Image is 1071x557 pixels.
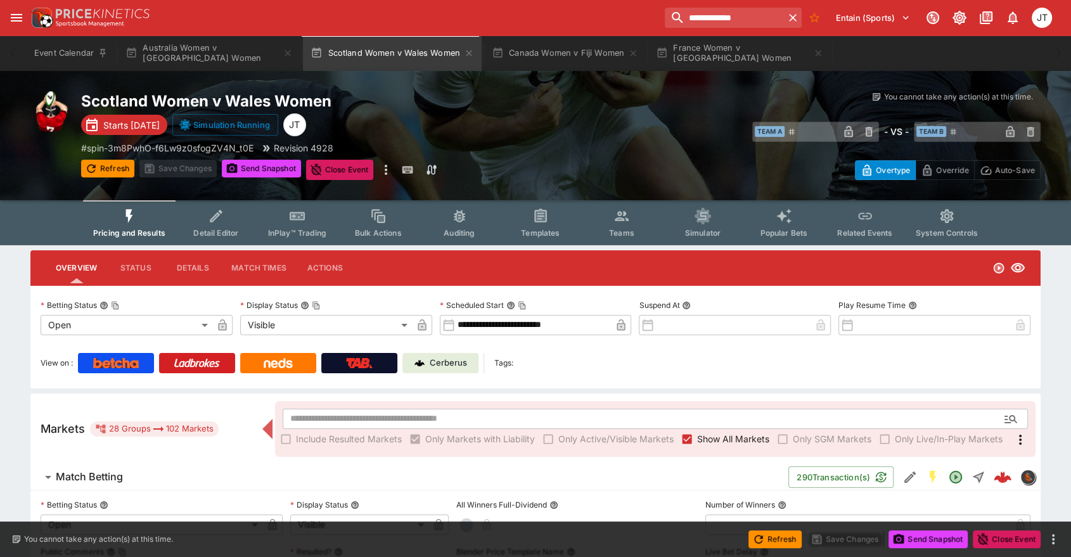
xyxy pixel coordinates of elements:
img: rugby_union.png [30,91,71,132]
button: France Women v [GEOGRAPHIC_DATA] Women [648,35,831,71]
input: search [665,8,783,28]
h6: - VS - [884,125,909,138]
svg: Open [948,470,963,485]
button: open drawer [5,6,28,29]
div: Visible [240,315,412,335]
div: 28 Groups 102 Markets [95,421,214,437]
svg: Visible [1010,260,1025,276]
button: Australia Women v [GEOGRAPHIC_DATA] Women [118,35,300,71]
p: Starts [DATE] [103,118,160,132]
span: Related Events [837,228,892,238]
button: Copy To Clipboard [111,301,120,310]
span: Only SGM Markets [793,432,871,445]
a: b0f6bb50-c28e-4633-9c2f-34b1580ba2bc [990,464,1015,490]
button: Overtype [855,160,916,180]
button: 290Transaction(s) [788,466,894,488]
button: Simulation Running [172,114,278,136]
img: Neds [264,358,292,368]
button: Joshua Thomson [1028,4,1056,32]
img: Ladbrokes [174,358,220,368]
button: Straight [967,466,990,489]
button: Overview [46,253,107,283]
p: Suspend At [639,300,679,311]
button: Toggle light/dark mode [948,6,971,29]
button: Betting StatusCopy To Clipboard [99,301,108,310]
span: Include Resulted Markets [296,432,402,445]
div: Open [41,315,212,335]
p: Play Resume Time [838,300,906,311]
span: Only Markets with Liability [425,432,535,445]
span: Detail Editor [193,228,238,238]
p: Display Status [290,499,348,510]
img: Cerberus [414,358,425,368]
h5: Markets [41,421,85,436]
img: logo-cerberus--red.svg [994,468,1011,486]
button: Documentation [975,6,997,29]
span: System Controls [916,228,978,238]
p: Cerberus [430,357,467,369]
span: InPlay™ Trading [268,228,326,238]
button: Details [164,253,221,283]
p: Scheduled Start [440,300,504,311]
span: Popular Bets [760,228,807,238]
div: Joshua Thomson [1032,8,1052,28]
button: more [378,160,394,180]
label: Tags: [494,353,513,373]
button: Canada Women v Fiji Women [484,35,646,71]
span: Auditing [444,228,475,238]
button: Connected to PK [921,6,944,29]
img: Sportsbook Management [56,21,124,27]
div: Joshua Thomson [283,113,306,136]
button: Display StatusCopy To Clipboard [300,301,309,310]
button: Auto-Save [974,160,1041,180]
button: Copy To Clipboard [312,301,321,310]
button: Send Snapshot [888,530,968,548]
div: b0f6bb50-c28e-4633-9c2f-34b1580ba2bc [994,468,1011,486]
button: Number of Winners [778,501,786,509]
p: You cannot take any action(s) at this time. [24,534,173,545]
span: Team B [916,126,946,137]
div: Start From [855,160,1041,180]
p: You cannot take any action(s) at this time. [884,91,1033,103]
p: Number of Winners [705,499,775,510]
button: Display Status [350,501,359,509]
span: Templates [521,228,560,238]
span: Simulator [685,228,721,238]
button: Suspend At [682,301,691,310]
button: Send Snapshot [222,160,301,177]
button: Edit Detail [899,466,921,489]
p: All Winners Full-Dividend [456,499,547,510]
button: Status [107,253,164,283]
button: All Winners Full-Dividend [549,501,558,509]
span: Pricing and Results [93,228,165,238]
span: Bulk Actions [355,228,402,238]
p: Overtype [876,163,910,177]
img: PriceKinetics [56,9,150,18]
p: Override [936,163,968,177]
button: Override [915,160,974,180]
button: Match Betting [30,464,788,490]
button: Refresh [81,160,134,177]
button: more [1046,532,1061,547]
button: Actions [297,253,354,283]
span: Show All Markets [697,432,769,445]
img: Betcha [93,358,139,368]
button: Play Resume Time [908,301,917,310]
button: No Bookmarks [804,8,824,28]
button: Betting Status [99,501,108,509]
svg: Open [992,262,1005,274]
span: Team A [755,126,785,137]
span: Only Active/Visible Markets [558,432,674,445]
img: PriceKinetics Logo [28,5,53,30]
button: Notifications [1001,6,1024,29]
button: Event Calendar [27,35,115,71]
p: Auto-Save [995,163,1035,177]
p: Display Status [240,300,298,311]
button: Open [999,407,1022,430]
button: Refresh [748,530,802,548]
svg: More [1013,432,1028,447]
img: TabNZ [346,358,373,368]
span: Only Live/In-Play Markets [895,432,1003,445]
h2: Copy To Clipboard [81,91,561,111]
label: View on : [41,353,73,373]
